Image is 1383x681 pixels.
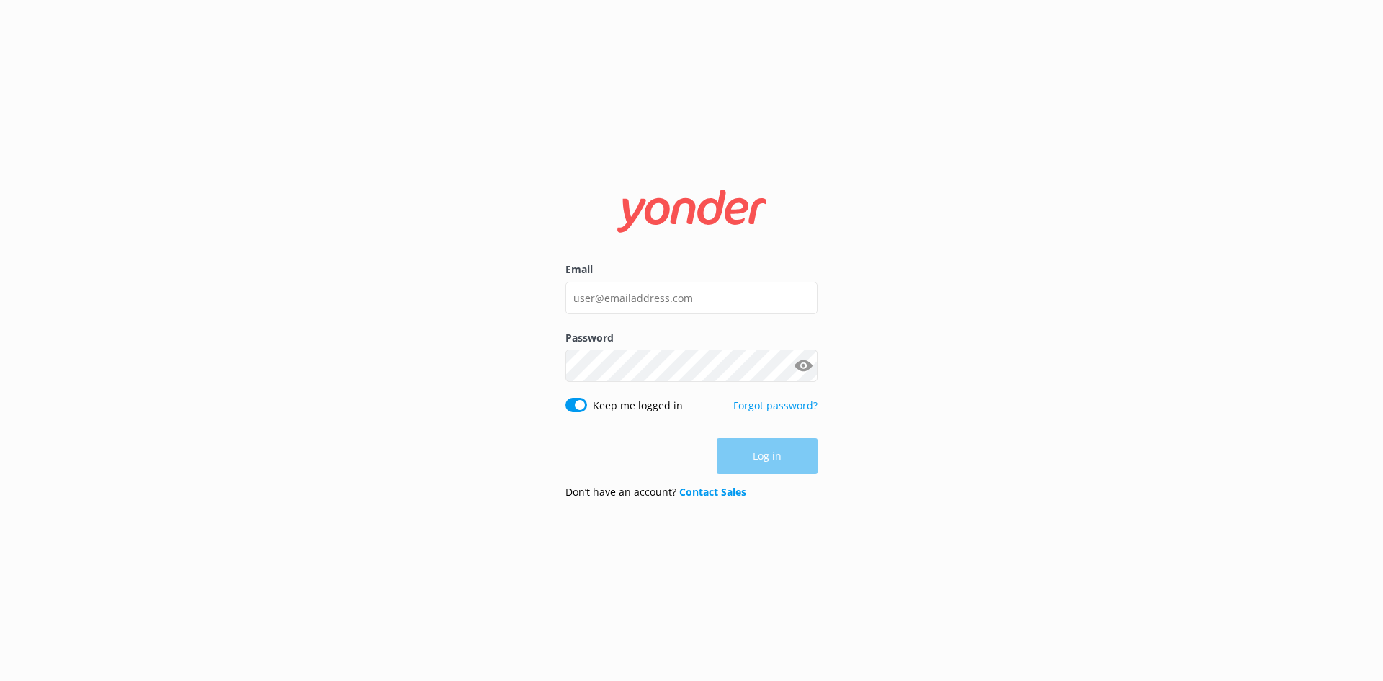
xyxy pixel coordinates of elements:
[679,485,746,499] a: Contact Sales
[565,282,818,314] input: user@emailaddress.com
[789,352,818,380] button: Show password
[593,398,683,414] label: Keep me logged in
[565,330,818,346] label: Password
[565,484,746,500] p: Don’t have an account?
[733,399,818,412] a: Forgot password?
[565,262,818,277] label: Email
